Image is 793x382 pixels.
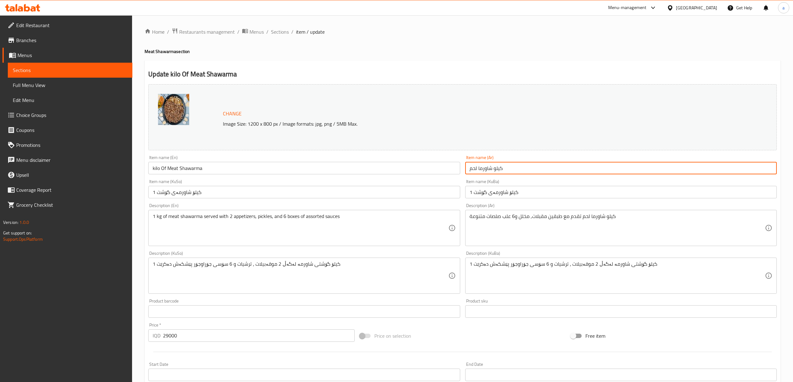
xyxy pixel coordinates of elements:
span: Full Menu View [13,81,127,89]
input: Enter name Ar [465,162,777,174]
span: Coverage Report [16,186,127,194]
li: / [291,28,293,36]
li: / [167,28,169,36]
span: Change [223,109,242,118]
span: Price on selection [374,332,411,340]
span: Free item [585,332,605,340]
span: Branches [16,36,127,44]
span: Choice Groups [16,111,127,119]
span: a [782,4,785,11]
span: Menus [17,51,127,59]
span: Version: [3,218,18,226]
a: Menus [242,28,264,36]
a: Home [145,28,165,36]
div: [GEOGRAPHIC_DATA] [676,4,717,11]
a: Coupons [2,123,132,138]
span: item / update [296,28,325,36]
a: Promotions [2,138,132,152]
li: / [266,28,268,36]
span: Menus [249,28,264,36]
span: Edit Menu [13,96,127,104]
img: Kas_Jukan_%D9%83%D9%8A%D9%84%D9%88_%D9%83%D8%B5_%D9%84%D8%AD%D9%85_Hus638904444223330570.jpg [158,94,189,125]
a: Support.OpsPlatform [3,235,43,243]
button: Change [220,107,244,120]
a: Sections [8,63,132,78]
span: Promotions [16,141,127,149]
input: Please enter product barcode [148,305,460,318]
a: Menus [2,48,132,63]
input: Please enter product sku [465,305,777,318]
div: Menu-management [608,4,647,12]
p: IQD [153,332,160,339]
a: Upsell [2,167,132,182]
a: Full Menu View [8,78,132,93]
a: Restaurants management [172,28,235,36]
span: Menu disclaimer [16,156,127,164]
span: Coupons [16,126,127,134]
p: Image Size: 1200 x 800 px / Image formats: jpg, png / 5MB Max. [220,120,677,128]
textarea: 1 kg of meat shawarma served with 2 appetizers, pickles, and 6 boxes of assorted sauces [153,213,448,243]
textarea: 1 کیلۆ گۆشتی شاورمە لەگەڵ 2 موقەبیلات ، ترشیات و 6 سۆسی جۆراوجۆر پێشکەش دەکرێت [470,261,765,291]
li: / [237,28,239,36]
span: Grocery Checklist [16,201,127,209]
a: Choice Groups [2,108,132,123]
span: Edit Restaurant [16,22,127,29]
h2: Update kilo Of Meat Shawarma [148,70,777,79]
span: Get support on: [3,229,32,237]
textarea: 1 کیلۆ گۆشتی شاورمە لەگەڵ 2 موقەبیلات ، ترشیات و 6 سۆسی جۆراوجۆر پێشکەش دەکرێت [153,261,448,291]
a: Branches [2,33,132,48]
span: Restaurants management [179,28,235,36]
a: Menu disclaimer [2,152,132,167]
input: Enter name KuBa [465,186,777,198]
a: Grocery Checklist [2,197,132,212]
span: 1.0.0 [19,218,29,226]
input: Please enter price [163,329,354,342]
input: Enter name En [148,162,460,174]
input: Enter name KuSo [148,186,460,198]
a: Coverage Report [2,182,132,197]
h4: Meat Shawarma section [145,48,781,55]
span: Sections [13,66,127,74]
a: Sections [271,28,289,36]
span: Upsell [16,171,127,179]
textarea: كيلو شاورما لحم تقدم مع طبقين مقبلات, مخلل و6 علب صلصات متنوعة [470,213,765,243]
nav: breadcrumb [145,28,781,36]
a: Edit Restaurant [2,18,132,33]
a: Edit Menu [8,93,132,108]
